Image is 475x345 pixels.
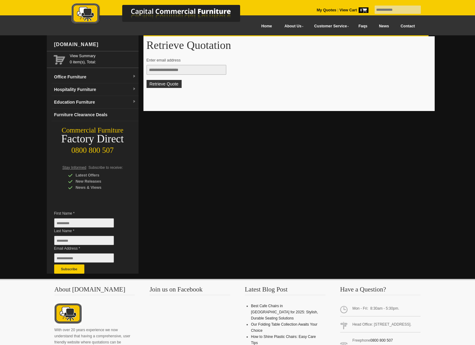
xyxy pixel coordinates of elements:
a: Furniture Clearance Deals [52,109,139,121]
p: Enter email address [147,57,426,63]
h1: Retrieve Quotation [147,39,432,51]
div: News & Views [68,184,127,191]
h3: Latest Blog Post [245,286,325,295]
div: New Releases [68,178,127,184]
span: Last Name * [54,228,123,234]
a: Capital Commercial Furniture Logo [54,3,270,27]
span: Subscribe to receive: [88,165,123,170]
strong: View Cart [340,8,368,12]
img: dropdown [132,100,136,104]
span: Stay Informed [62,165,87,170]
span: First Name * [54,210,123,216]
span: 0 [359,7,368,13]
span: Email Address * [54,245,123,252]
a: Contact [395,19,421,33]
h3: Have a Question? [340,286,421,295]
a: Our Folding Table Collection Awaits Your Choice [251,322,317,333]
div: Latest Offers [68,172,127,178]
h3: Join us on Facebook [150,286,230,295]
a: Education Furnituredropdown [52,96,139,109]
a: View Cart0 [338,8,368,12]
img: About CCFNZ Logo [54,303,82,325]
img: dropdown [132,87,136,91]
input: Email Address * [54,253,114,263]
span: Head Office: [STREET_ADDRESS]. [340,319,421,332]
div: 0800 800 507 [47,143,139,155]
input: Last Name * [54,236,114,245]
a: About Us [278,19,307,33]
a: My Quotes [317,8,336,12]
a: Hospitality Furnituredropdown [52,83,139,96]
a: News [373,19,395,33]
a: How to Shine Plastic Chairs: Easy Care Tips [251,335,316,345]
a: Faqs [353,19,373,33]
img: dropdown [132,75,136,78]
a: 0800 800 507 [370,338,393,343]
input: First Name * [54,218,114,228]
a: Office Furnituredropdown [52,71,139,83]
img: Capital Commercial Furniture Logo [54,3,270,26]
button: Retrieve Quote [147,80,182,88]
button: Subscribe [54,264,84,274]
a: View Summary [70,53,136,59]
div: Commercial Furniture [47,126,139,135]
a: Customer Service [307,19,352,33]
span: 0 item(s), Total: [70,53,136,64]
div: Factory Direct [47,135,139,143]
span: Mon - Fri: 8:30am - 5:30pm. [340,303,421,316]
div: [DOMAIN_NAME] [52,35,139,54]
a: Best Cafe Chairs in [GEOGRAPHIC_DATA] for 2025: Stylish, Durable Seating Solutions [251,304,318,320]
h3: About [DOMAIN_NAME] [54,286,135,295]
